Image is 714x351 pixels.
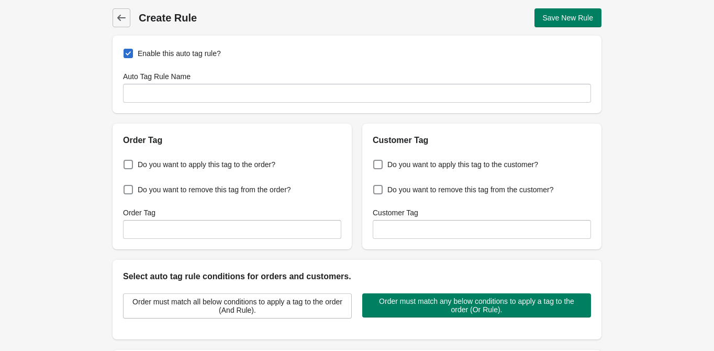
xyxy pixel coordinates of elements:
[387,184,553,195] span: Do you want to remove this tag from the customer?
[123,293,352,319] button: Order must match all below conditions to apply a tag to the order (And Rule).
[387,159,538,170] span: Do you want to apply this tag to the customer?
[138,48,221,59] span: Enable this auto tag rule?
[123,134,341,147] h2: Order Tag
[138,184,291,195] span: Do you want to remove this tag from the order?
[123,270,591,283] h2: Select auto tag rule conditions for orders and customers.
[362,293,591,317] button: Order must match any below conditions to apply a tag to the order (Or Rule).
[123,71,191,82] label: Auto Tag Rule Name
[139,10,357,25] h1: Create Rule
[138,159,275,170] span: Do you want to apply this tag to the order?
[371,297,583,314] span: Order must match any below conditions to apply a tag to the order (Or Rule).
[123,207,155,218] label: Order Tag
[132,298,343,314] span: Order must match all below conditions to apply a tag to the order (And Rule).
[373,207,418,218] label: Customer Tag
[543,14,594,22] span: Save New Rule
[534,8,602,27] button: Save New Rule
[373,134,591,147] h2: Customer Tag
